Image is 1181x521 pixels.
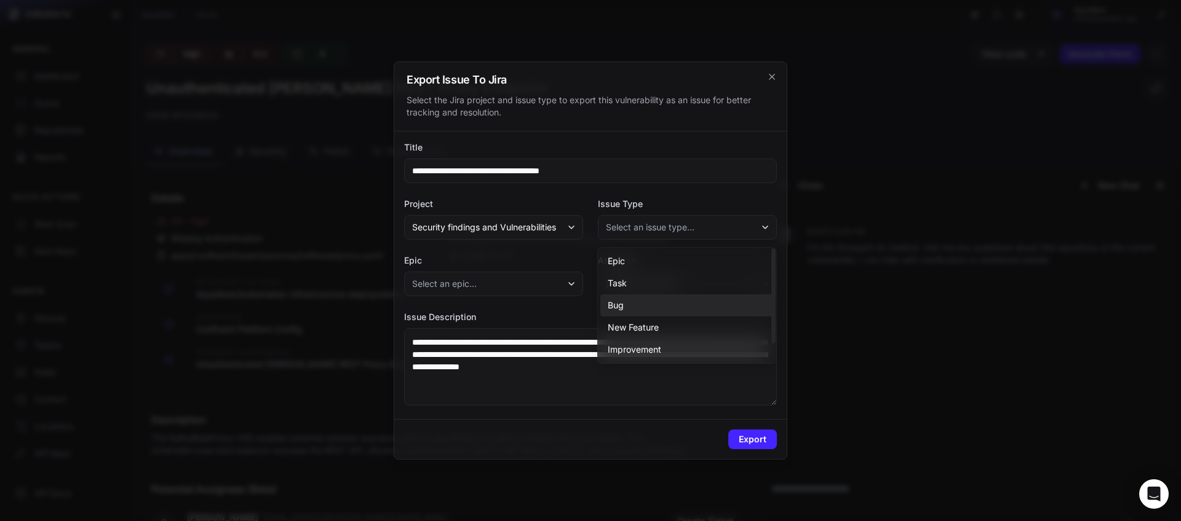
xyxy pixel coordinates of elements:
label: Title [404,141,777,154]
div: Open Intercom Messenger [1139,479,1169,509]
span: Bug [608,299,624,311]
button: Security findings and Vulnerabilities [404,215,583,240]
span: Select an epic... [412,278,477,290]
div: Select the Jira project and issue type to export this vulnerability as an issue for better tracki... [407,94,774,119]
svg: cross 2, [767,72,777,82]
div: Select an issue type... [597,247,777,364]
span: Epic [608,255,625,267]
label: Issue Type [598,198,777,210]
label: Issue Description [404,311,777,323]
label: Epic [404,254,583,267]
label: Project [404,198,583,210]
button: Export [728,429,777,449]
h2: Export Issue To Jira [407,74,774,85]
span: Security findings and Vulnerabilities [412,221,556,233]
span: Select an issue type... [606,221,694,233]
span: Task [608,277,627,289]
span: New Feature [608,321,659,334]
span: Improvement [608,343,661,356]
button: Select an epic... [404,272,583,296]
button: Select an issue type... [598,215,777,240]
